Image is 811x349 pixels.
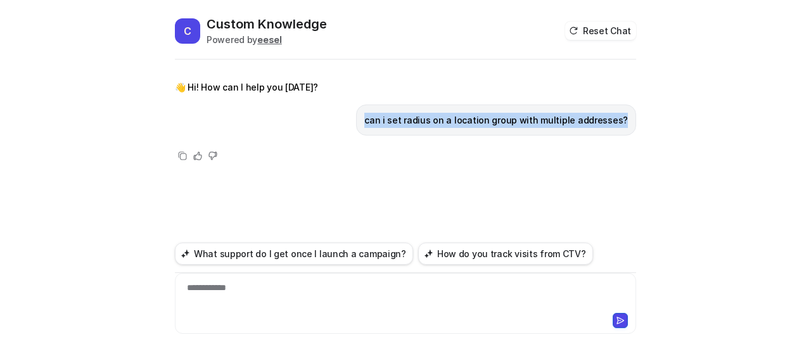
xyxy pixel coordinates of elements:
b: eesel [257,34,282,45]
h2: Custom Knowledge [207,15,327,33]
button: What support do I get once I launch a campaign? [175,243,413,265]
span: C [175,18,200,44]
div: Powered by [207,33,327,46]
button: How do you track visits from CTV? [418,243,593,265]
p: 👋 Hi! How can I help you [DATE]? [175,80,318,95]
p: can i set radius on a location group with multiple addresses? [364,113,628,128]
button: Reset Chat [565,22,636,40]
